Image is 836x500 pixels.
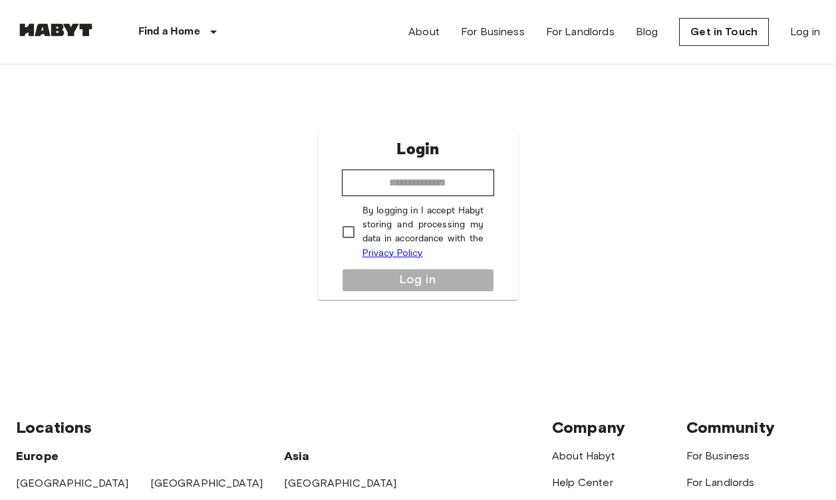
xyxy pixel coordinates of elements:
span: Community [686,418,775,437]
span: Europe [16,449,59,463]
a: Privacy Policy [362,247,423,259]
img: Habyt [16,23,96,37]
p: Find a Home [138,24,200,40]
a: For Business [686,449,750,462]
p: By logging in I accept Habyt storing and processing my data in accordance with the [362,204,484,261]
a: [GEOGRAPHIC_DATA] [150,477,263,489]
span: Company [552,418,625,437]
a: For Landlords [546,24,615,40]
a: For Business [461,24,525,40]
a: For Landlords [686,476,755,489]
a: Get in Touch [679,18,769,46]
a: [GEOGRAPHIC_DATA] [284,477,397,489]
span: Asia [284,449,310,463]
a: About Habyt [552,449,615,462]
p: Login [396,138,439,162]
a: Help Center [552,476,613,489]
a: About [408,24,440,40]
span: Locations [16,418,92,437]
a: [GEOGRAPHIC_DATA] [16,477,129,489]
a: Blog [636,24,658,40]
a: Log in [790,24,820,40]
